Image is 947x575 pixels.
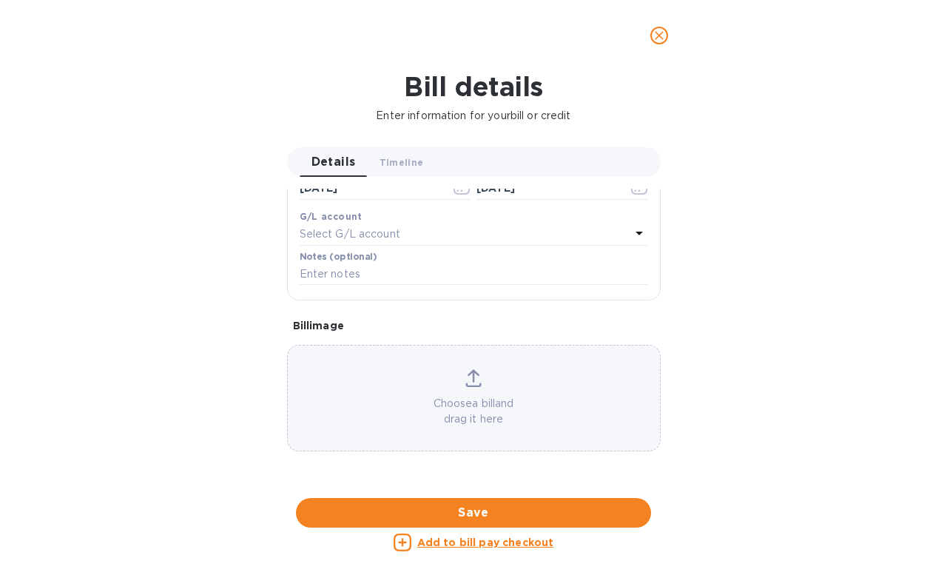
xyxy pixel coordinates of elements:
span: Timeline [380,155,424,170]
p: Bill image [293,318,655,333]
button: close [641,18,677,53]
input: Select date [300,178,439,200]
input: Enter notes [300,263,648,286]
p: Enter information for your bill or credit [12,108,935,124]
label: Notes (optional) [300,252,377,261]
p: Select G/L account [300,226,400,242]
span: Save [308,504,639,522]
button: Save [296,498,651,528]
h1: Bill details [12,71,935,102]
p: Choose a bill and drag it here [288,396,660,427]
span: Details [311,152,356,172]
b: G/L account [300,211,363,222]
input: Due date [476,178,616,200]
u: Add to bill pay checkout [417,537,554,548]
